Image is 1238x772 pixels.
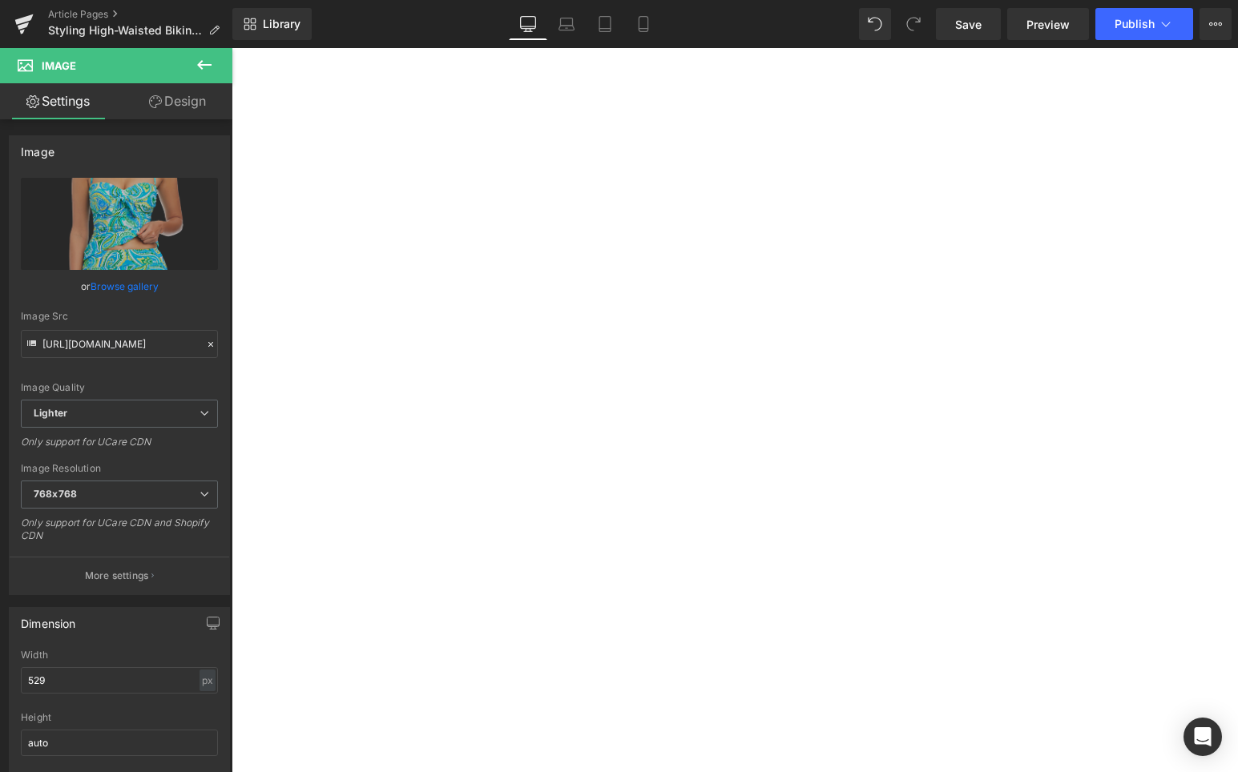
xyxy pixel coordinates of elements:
button: More [1200,8,1232,40]
a: New Library [232,8,312,40]
button: Redo [897,8,930,40]
div: Image Quality [21,382,218,393]
a: Tablet [586,8,624,40]
span: Styling High-Waisted Bikini Bottoms [48,24,202,37]
div: Only support for UCare CDN and Shopify CDN [21,517,218,553]
a: Mobile [624,8,663,40]
a: Laptop [547,8,586,40]
input: Link [21,330,218,358]
button: More settings [10,557,229,594]
div: Dimension [21,608,76,630]
a: Design [119,83,236,119]
div: Height [21,712,218,723]
b: Lighter [34,407,67,419]
span: Library [263,17,300,31]
span: Save [955,16,982,33]
a: Preview [1007,8,1089,40]
div: Width [21,649,218,661]
a: Desktop [509,8,547,40]
div: Only support for UCare CDN [21,436,218,459]
div: px [200,669,216,691]
div: Open Intercom Messenger [1184,718,1222,756]
button: Undo [859,8,891,40]
p: More settings [85,569,149,583]
div: Image Resolution [21,463,218,474]
b: 768x768 [34,488,77,500]
button: Publish [1095,8,1193,40]
span: Image [42,59,76,72]
input: auto [21,667,218,694]
span: Preview [1026,16,1070,33]
div: or [21,278,218,295]
span: Publish [1115,18,1155,30]
div: Image [21,136,54,159]
input: auto [21,730,218,756]
a: Browse gallery [91,272,159,300]
a: Article Pages [48,8,232,21]
div: Image Src [21,311,218,322]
